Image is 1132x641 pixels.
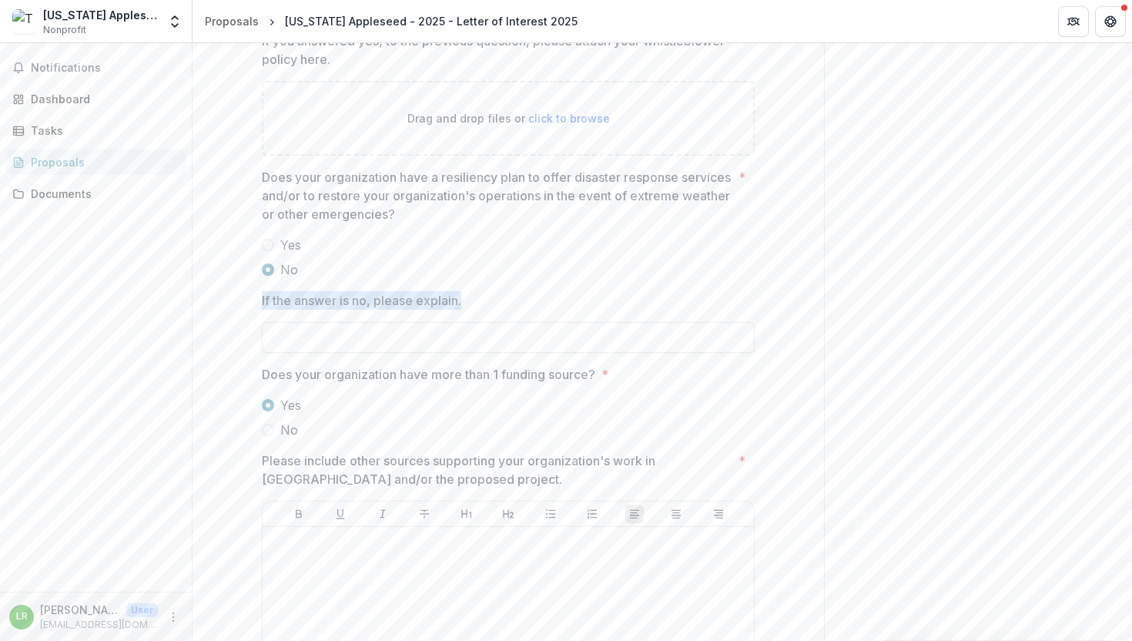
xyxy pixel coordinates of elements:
[1095,6,1126,37] button: Get Help
[541,505,560,523] button: Bullet List
[43,23,86,37] span: Nonprofit
[199,10,265,32] a: Proposals
[583,505,601,523] button: Ordered List
[373,505,392,523] button: Italicize
[457,505,476,523] button: Heading 1
[290,505,308,523] button: Bold
[1058,6,1089,37] button: Partners
[285,13,578,29] div: [US_STATE] Appleseed - 2025 - Letter of Interest 2025
[6,149,186,175] a: Proposals
[280,260,298,279] span: No
[31,62,179,75] span: Notifications
[262,291,461,310] p: If the answer is no, please explain.
[31,154,173,170] div: Proposals
[280,421,298,439] span: No
[31,91,173,107] div: Dashboard
[126,603,158,617] p: User
[499,505,517,523] button: Heading 2
[262,365,595,384] p: Does your organization have more than 1 funding source?
[280,396,301,414] span: Yes
[625,505,644,523] button: Align Left
[6,55,186,80] button: Notifications
[205,13,259,29] div: Proposals
[331,505,350,523] button: Underline
[6,86,186,112] a: Dashboard
[31,122,173,139] div: Tasks
[31,186,173,202] div: Documents
[40,618,158,632] p: [EMAIL_ADDRESS][DOMAIN_NAME]
[6,181,186,206] a: Documents
[262,451,732,488] p: Please include other sources supporting your organization's work in [GEOGRAPHIC_DATA] and/or the ...
[6,118,186,143] a: Tasks
[43,7,158,23] div: [US_STATE] Appleseed
[407,110,610,126] p: Drag and drop files or
[40,602,120,618] p: [PERSON_NAME]
[199,10,584,32] nav: breadcrumb
[16,612,28,622] div: Laura Robinson
[164,6,186,37] button: Open entity switcher
[164,608,183,626] button: More
[709,505,728,523] button: Align Right
[280,236,301,254] span: Yes
[262,32,732,69] p: If you answered yes, to the previous question, please attach your whistleblower policy here.
[667,505,685,523] button: Align Center
[12,9,37,34] img: Texas Appleseed
[528,112,610,125] span: click to browse
[415,505,434,523] button: Strike
[262,168,732,223] p: Does your organization have a resiliency plan to offer disaster response services and/or to resto...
